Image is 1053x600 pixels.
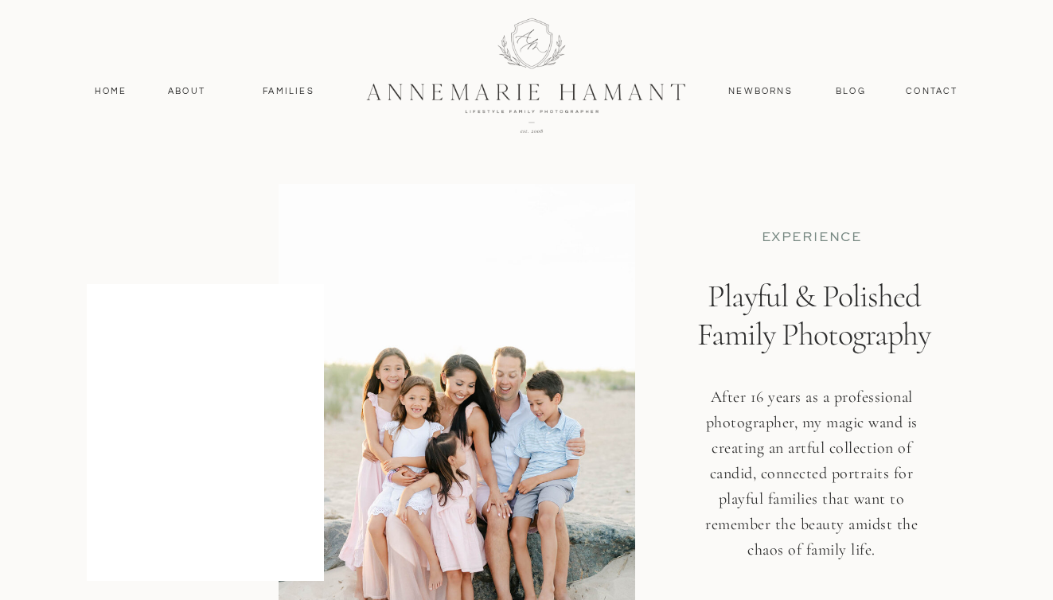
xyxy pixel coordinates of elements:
[833,84,870,99] a: Blog
[88,84,135,99] a: Home
[253,84,325,99] a: Families
[164,84,210,99] a: About
[898,84,967,99] a: contact
[714,229,910,246] p: EXPERIENCE
[684,277,944,422] h1: Playful & Polished Family Photography
[723,84,799,99] a: Newborns
[695,384,929,589] h3: After 16 years as a professional photographer, my magic wand is creating an artful collection of ...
